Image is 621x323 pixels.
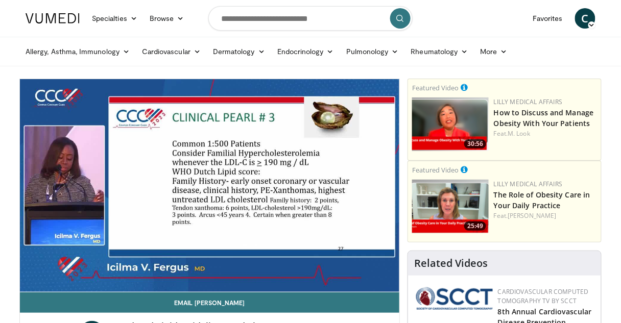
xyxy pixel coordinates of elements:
small: Featured Video [412,83,459,92]
img: VuMedi Logo [26,13,80,23]
small: Featured Video [412,165,459,175]
a: Email [PERSON_NAME] [20,292,399,313]
a: Cardiovascular [136,41,207,62]
a: Pulmonology [340,41,405,62]
a: Lilly Medical Affairs [494,97,563,106]
img: 51a70120-4f25-49cc-93a4-67582377e75f.png.150x105_q85_autocrop_double_scale_upscale_version-0.2.png [416,287,493,310]
a: More [474,41,514,62]
a: 25:49 [412,180,489,233]
a: M. Look [508,129,531,138]
video-js: Video Player [20,79,399,292]
h4: Related Videos [414,257,488,269]
a: C [575,8,595,29]
a: Dermatology [207,41,271,62]
div: Feat. [494,211,597,220]
a: Specialties [86,8,144,29]
img: e1208b6b-349f-4914-9dd7-f97803bdbf1d.png.150x105_q85_crop-smart_upscale.png [412,180,489,233]
span: 25:49 [464,221,486,231]
div: Feat. [494,129,597,138]
img: c98a6a29-1ea0-4bd5-8cf5-4d1e188984a7.png.150x105_q85_crop-smart_upscale.png [412,97,489,151]
input: Search topics, interventions [208,6,413,31]
a: Lilly Medical Affairs [494,180,563,188]
a: [PERSON_NAME] [508,211,557,220]
a: Rheumatology [405,41,474,62]
a: 30:56 [412,97,489,151]
a: How to Discuss and Manage Obesity With Your Patients [494,108,594,128]
a: The Role of Obesity Care in Your Daily Practice [494,190,590,210]
a: Favorites [527,8,569,29]
a: Browse [144,8,190,29]
span: 30:56 [464,139,486,148]
a: Endocrinology [271,41,340,62]
a: Cardiovascular Computed Tomography TV by SCCT [498,287,589,305]
a: Allergy, Asthma, Immunology [19,41,136,62]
